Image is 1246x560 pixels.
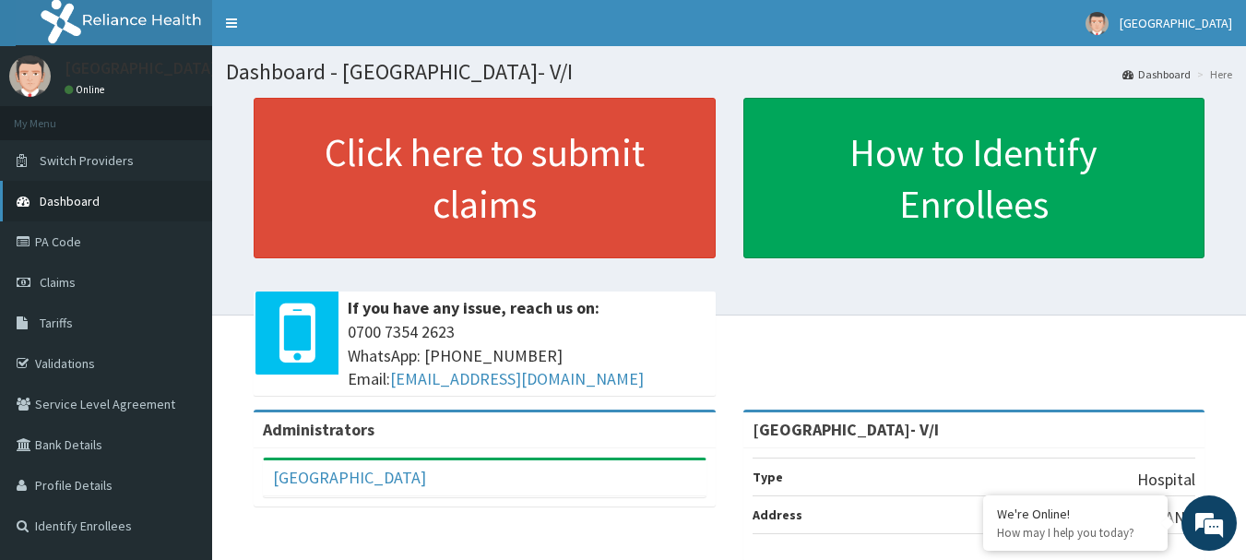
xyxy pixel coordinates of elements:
span: Tariffs [40,315,73,331]
a: [GEOGRAPHIC_DATA] [273,467,426,488]
a: Click here to submit claims [254,98,716,258]
img: User Image [1086,12,1109,35]
p: [GEOGRAPHIC_DATA] [65,60,217,77]
b: Address [753,506,802,523]
div: We're Online! [997,506,1154,522]
span: Switch Providers [40,152,134,169]
a: How to Identify Enrollees [743,98,1205,258]
b: Type [753,469,783,485]
b: Administrators [263,419,374,440]
strong: [GEOGRAPHIC_DATA]- V/I [753,419,939,440]
b: If you have any issue, reach us on: [348,297,599,318]
a: Online [65,83,109,96]
span: 0700 7354 2623 WhatsApp: [PHONE_NUMBER] Email: [348,320,706,391]
a: Dashboard [1122,66,1191,82]
h1: Dashboard - [GEOGRAPHIC_DATA]- V/I [226,60,1232,84]
a: [EMAIL_ADDRESS][DOMAIN_NAME] [390,368,644,389]
span: Dashboard [40,193,100,209]
span: [GEOGRAPHIC_DATA] [1120,15,1232,31]
img: User Image [9,55,51,97]
li: Here [1193,66,1232,82]
span: Claims [40,274,76,291]
p: How may I help you today? [997,525,1154,541]
p: Hospital [1137,468,1195,492]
